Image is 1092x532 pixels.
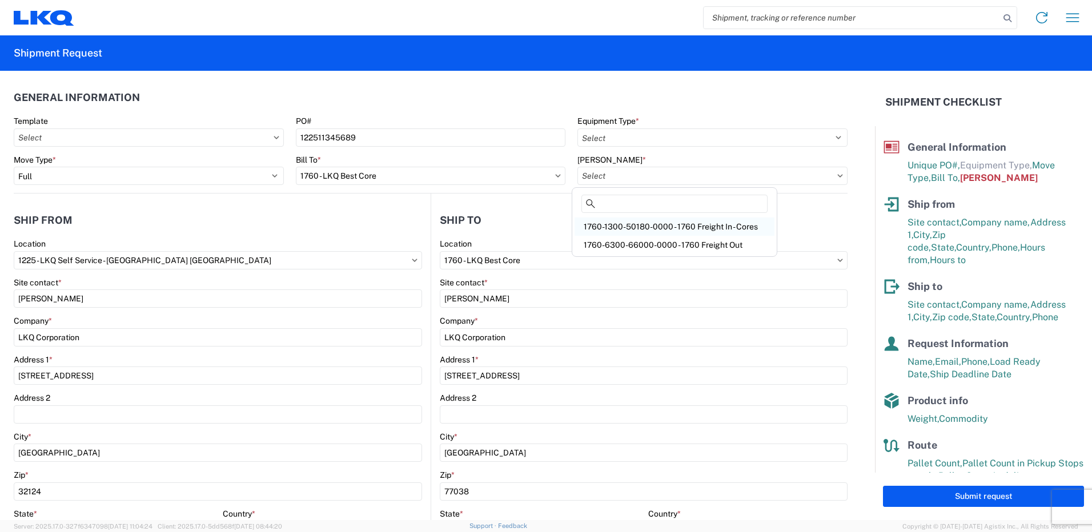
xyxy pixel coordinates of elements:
[883,486,1084,507] button: Submit request
[14,46,102,60] h2: Shipment Request
[991,242,1020,253] span: Phone,
[223,509,255,519] label: Country
[908,280,942,292] span: Ship to
[908,198,955,210] span: Ship from
[930,369,1011,380] span: Ship Deadline Date
[577,155,646,165] label: [PERSON_NAME]
[961,356,990,367] span: Phone,
[14,155,56,165] label: Move Type
[14,239,46,249] label: Location
[1032,312,1058,323] span: Phone
[440,277,488,288] label: Site contact
[908,458,962,469] span: Pallet Count,
[440,509,463,519] label: State
[14,354,53,365] label: Address 1
[908,141,1006,153] span: General Information
[704,7,999,29] input: Shipment, tracking or reference number
[14,316,52,326] label: Company
[14,92,140,103] h2: General Information
[296,116,311,126] label: PO#
[440,215,481,226] h2: Ship to
[908,299,961,310] span: Site contact,
[440,251,848,269] input: Select
[14,470,29,480] label: Zip
[931,242,956,253] span: State,
[930,255,966,265] span: Hours to
[908,356,935,367] span: Name,
[939,413,988,424] span: Commodity
[14,393,50,403] label: Address 2
[469,522,498,529] a: Support
[575,217,774,236] div: 1760-1300-50180-0000 - 1760 Freight In - Cores
[440,354,479,365] label: Address 1
[575,236,774,254] div: 1760-6300-66000-0000 - 1760 Freight Out
[997,312,1032,323] span: Country,
[908,394,968,406] span: Product info
[908,439,937,451] span: Route
[158,523,282,530] span: Client: 2025.17.0-5dd568f
[498,522,527,529] a: Feedback
[961,299,1030,310] span: Company name,
[14,116,48,126] label: Template
[931,172,960,183] span: Bill To,
[108,523,152,530] span: [DATE] 11:04:24
[932,312,971,323] span: Zip code,
[908,160,960,171] span: Unique PO#,
[234,523,282,530] span: [DATE] 08:44:20
[14,523,152,530] span: Server: 2025.17.0-327f6347098
[577,167,848,185] input: Select
[14,277,62,288] label: Site contact
[296,167,566,185] input: Select
[956,242,991,253] span: Country,
[908,217,961,228] span: Site contact,
[440,239,472,249] label: Location
[902,521,1078,531] span: Copyright © [DATE]-[DATE] Agistix Inc., All Rights Reserved
[961,217,1030,228] span: Company name,
[908,413,939,424] span: Weight,
[908,458,1083,481] span: Pallet Count in Pickup Stops equals Pallet Count in delivery stops
[440,316,478,326] label: Company
[971,312,997,323] span: State,
[960,160,1032,171] span: Equipment Type,
[913,312,932,323] span: City,
[14,432,31,442] label: City
[296,155,321,165] label: Bill To
[440,470,455,480] label: Zip
[440,393,476,403] label: Address 2
[14,251,422,269] input: Select
[14,215,73,226] h2: Ship from
[577,116,639,126] label: Equipment Type
[14,509,37,519] label: State
[14,128,284,147] input: Select
[935,356,961,367] span: Email,
[908,337,1009,349] span: Request Information
[960,172,1038,183] span: [PERSON_NAME]
[885,95,1002,109] h2: Shipment Checklist
[913,229,932,240] span: City,
[648,509,681,519] label: Country
[440,432,457,442] label: City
